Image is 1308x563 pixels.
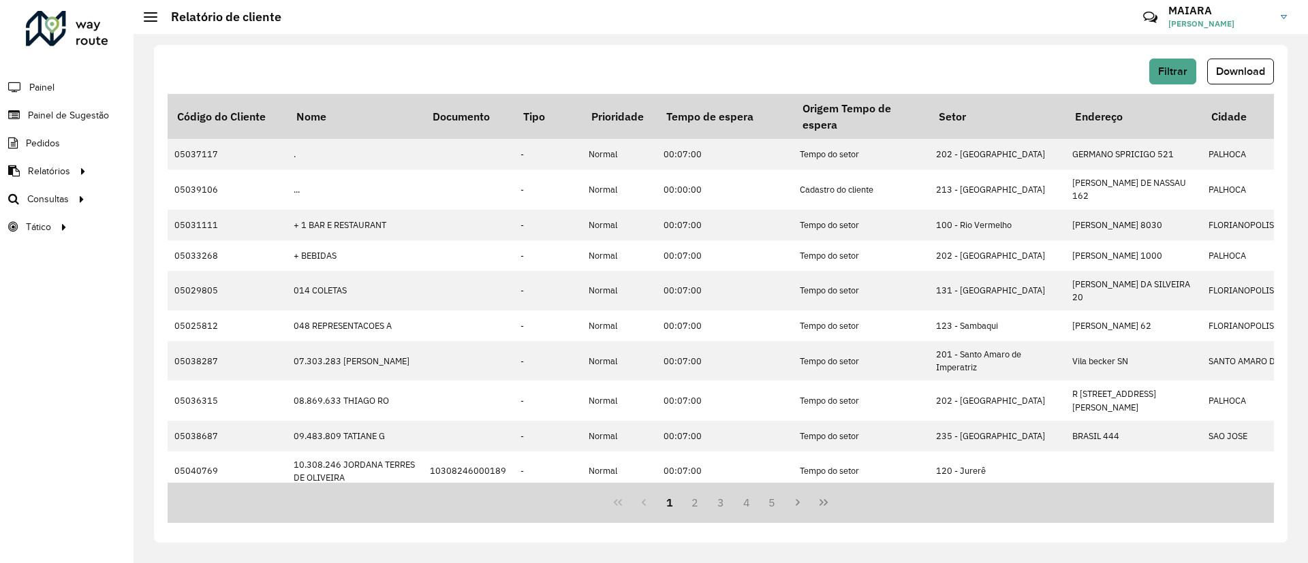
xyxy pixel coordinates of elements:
td: - [514,381,582,420]
th: Setor [929,94,1065,139]
th: Origem Tempo de espera [793,94,929,139]
td: 100 - Rio Vermelho [929,210,1065,240]
th: Prioridade [582,94,657,139]
td: 05029805 [168,271,287,310]
td: 00:07:00 [657,271,793,310]
button: 3 [708,489,734,515]
td: ... [287,170,423,209]
td: 05038287 [168,341,287,381]
td: Tempo do setor [793,310,929,341]
td: - [514,271,582,310]
td: + 1 BAR E RESTAURANT [287,210,423,240]
td: - [514,240,582,271]
td: 202 - [GEOGRAPHIC_DATA] [929,139,1065,170]
button: 5 [760,489,785,515]
td: 131 - [GEOGRAPHIC_DATA] [929,271,1065,310]
td: - [514,421,582,451]
td: 08.869.633 THIAGO RO [287,381,423,420]
td: Normal [582,310,657,341]
td: 014 COLETAS [287,271,423,310]
td: 07.303.283 [PERSON_NAME] [287,341,423,381]
td: 00:07:00 [657,310,793,341]
td: 05037117 [168,139,287,170]
td: [PERSON_NAME] 1000 [1065,240,1202,271]
button: 4 [734,489,760,515]
td: 05036315 [168,381,287,420]
td: 202 - [GEOGRAPHIC_DATA] [929,381,1065,420]
td: Normal [582,381,657,420]
td: 202 - [GEOGRAPHIC_DATA] [929,240,1065,271]
td: 213 - [GEOGRAPHIC_DATA] [929,170,1065,209]
td: [PERSON_NAME] DE NASSAU 162 [1065,170,1202,209]
th: Endereço [1065,94,1202,139]
td: GERMANO SPRICIGO 521 [1065,139,1202,170]
td: Tempo do setor [793,240,929,271]
td: Normal [582,170,657,209]
td: Tempo do setor [793,381,929,420]
td: 05040769 [168,451,287,491]
td: 00:07:00 [657,139,793,170]
td: - [514,310,582,341]
td: 235 - [GEOGRAPHIC_DATA] [929,421,1065,451]
td: Normal [582,341,657,381]
td: 00:07:00 [657,381,793,420]
th: Tipo [514,94,582,139]
span: Pedidos [26,136,60,150]
td: Vila becker SN [1065,341,1202,381]
td: - [514,451,582,491]
td: 09.483.809 TATIANE G [287,421,423,451]
button: Last Page [811,489,837,515]
td: - [514,139,582,170]
h3: MAIARA [1168,4,1271,17]
td: Tempo do setor [793,421,929,451]
td: 05033268 [168,240,287,271]
td: 00:00:00 [657,170,793,209]
button: Filtrar [1149,59,1196,84]
td: Tempo do setor [793,139,929,170]
th: Código do Cliente [168,94,287,139]
th: Documento [423,94,514,139]
td: 05025812 [168,310,287,341]
h2: Relatório de cliente [157,10,281,25]
span: [PERSON_NAME] [1168,18,1271,30]
span: Relatórios [28,164,70,178]
td: 05031111 [168,210,287,240]
td: R [STREET_ADDRESS][PERSON_NAME] [1065,381,1202,420]
td: 00:07:00 [657,421,793,451]
button: Next Page [785,489,811,515]
span: Filtrar [1158,65,1187,77]
td: 00:07:00 [657,240,793,271]
td: 00:07:00 [657,451,793,491]
td: + BEBIDAS [287,240,423,271]
a: Contato Rápido [1136,3,1165,32]
span: Tático [26,220,51,234]
td: Normal [582,210,657,240]
td: 10308246000189 [423,451,514,491]
td: 10.308.246 JORDANA TERRES DE OLIVEIRA [287,451,423,491]
td: 201 - Santo Amaro de Imperatriz [929,341,1065,381]
span: Painel de Sugestão [28,108,109,123]
td: Cadastro do cliente [793,170,929,209]
td: Normal [582,451,657,491]
td: Tempo do setor [793,271,929,310]
td: - [514,170,582,209]
td: Tempo do setor [793,341,929,381]
span: Consultas [27,192,69,206]
td: 00:07:00 [657,210,793,240]
span: Painel [29,80,54,95]
td: [PERSON_NAME] 62 [1065,310,1202,341]
td: Tempo do setor [793,210,929,240]
button: Download [1207,59,1274,84]
th: Tempo de espera [657,94,793,139]
td: 120 - Jurerê [929,451,1065,491]
td: - [514,210,582,240]
span: Download [1216,65,1265,77]
td: 00:07:00 [657,341,793,381]
td: . [287,139,423,170]
td: BRASIL 444 [1065,421,1202,451]
td: Normal [582,421,657,451]
td: Normal [582,271,657,310]
td: [PERSON_NAME] DA SILVEIRA 20 [1065,271,1202,310]
button: 1 [657,489,683,515]
td: 048 REPRESENTACOES A [287,310,423,341]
